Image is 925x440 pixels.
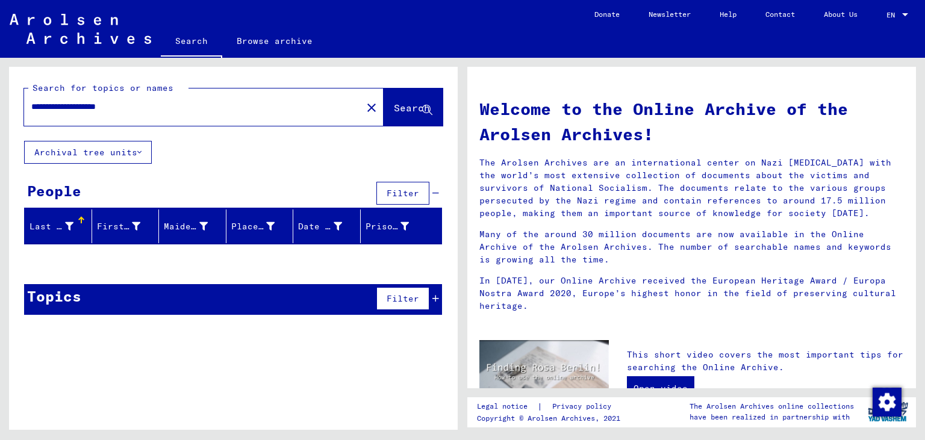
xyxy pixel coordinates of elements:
[690,412,854,423] p: have been realized in partnership with
[873,388,902,417] img: Change consent
[27,180,81,202] div: People
[477,413,626,424] p: Copyright © Arolsen Archives, 2021
[231,220,275,233] div: Place of Birth
[865,397,911,427] img: yv_logo.png
[360,95,384,119] button: Clear
[364,101,379,115] mat-icon: close
[161,26,222,58] a: Search
[477,400,537,413] a: Legal notice
[33,82,173,93] mat-label: Search for topics or names
[361,209,442,243] mat-header-cell: Prisoner #
[92,209,160,243] mat-header-cell: First Name
[376,287,429,310] button: Filter
[222,26,327,55] a: Browse archive
[10,14,151,44] img: Arolsen_neg.svg
[298,220,342,233] div: Date of Birth
[387,188,419,199] span: Filter
[479,156,904,220] p: The Arolsen Archives are an international center on Nazi [MEDICAL_DATA] with the world’s most ext...
[477,400,626,413] div: |
[543,400,626,413] a: Privacy policy
[366,220,410,233] div: Prisoner #
[97,220,141,233] div: First Name
[479,274,904,312] p: In [DATE], our Online Archive received the European Heritage Award / Europa Nostra Award 2020, Eu...
[30,220,73,233] div: Last Name
[27,285,81,307] div: Topics
[25,209,92,243] mat-header-cell: Last Name
[479,96,904,147] h1: Welcome to the Online Archive of the Arolsen Archives!
[159,209,226,243] mat-header-cell: Maiden Name
[690,401,854,412] p: The Arolsen Archives online collections
[366,217,428,236] div: Prisoner #
[226,209,294,243] mat-header-cell: Place of Birth
[30,217,92,236] div: Last Name
[293,209,361,243] mat-header-cell: Date of Birth
[627,349,904,374] p: This short video covers the most important tips for searching the Online Archive.
[164,220,208,233] div: Maiden Name
[298,217,360,236] div: Date of Birth
[231,217,293,236] div: Place of Birth
[164,217,226,236] div: Maiden Name
[387,293,419,304] span: Filter
[24,141,152,164] button: Archival tree units
[97,217,159,236] div: First Name
[384,88,443,126] button: Search
[376,182,429,205] button: Filter
[627,376,694,400] a: Open video
[479,228,904,266] p: Many of the around 30 million documents are now available in the Online Archive of the Arolsen Ar...
[479,340,609,411] img: video.jpg
[394,102,430,114] span: Search
[886,11,900,19] span: EN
